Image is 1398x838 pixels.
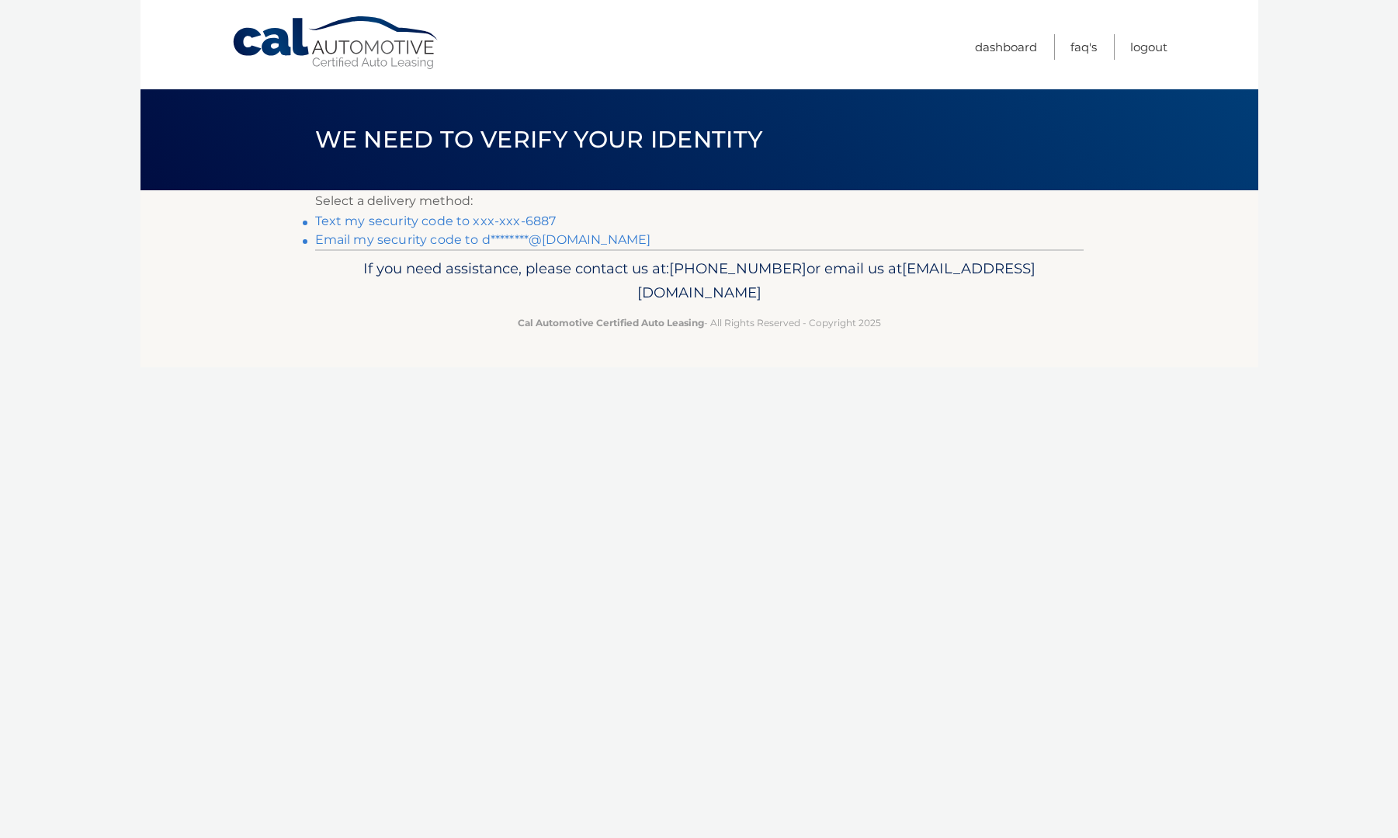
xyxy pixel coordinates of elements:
[315,125,763,154] span: We need to verify your identity
[518,317,704,329] strong: Cal Automotive Certified Auto Leasing
[315,232,651,247] a: Email my security code to d********@[DOMAIN_NAME]
[315,214,557,228] a: Text my security code to xxx-xxx-6887
[975,34,1037,60] a: Dashboard
[669,259,807,277] span: [PHONE_NUMBER]
[325,256,1074,306] p: If you need assistance, please contact us at: or email us at
[325,315,1074,331] p: - All Rights Reserved - Copyright 2025
[315,190,1084,212] p: Select a delivery method:
[1070,34,1097,60] a: FAQ's
[231,16,441,71] a: Cal Automotive
[1130,34,1167,60] a: Logout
